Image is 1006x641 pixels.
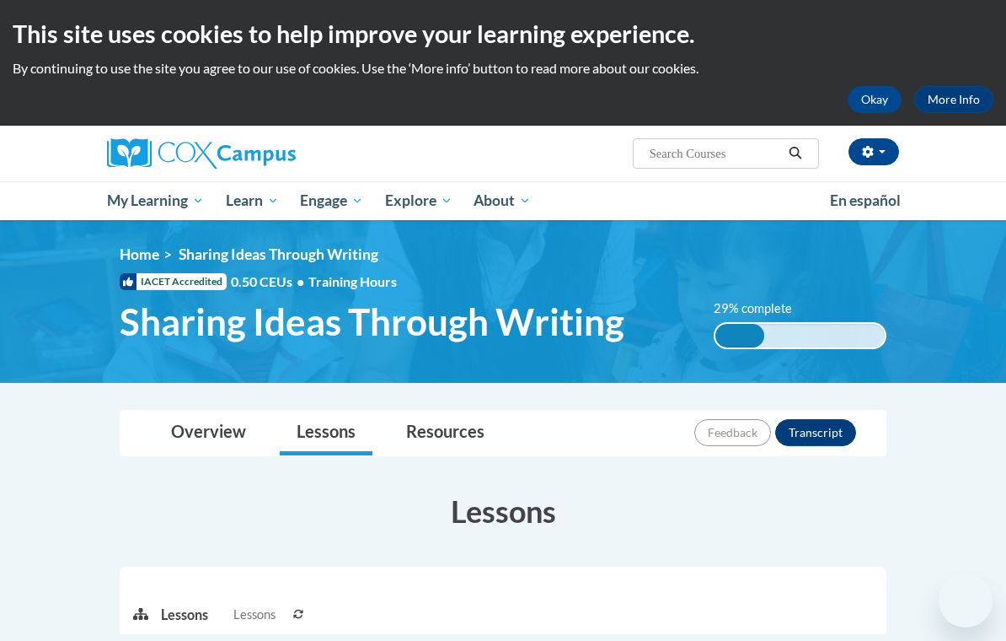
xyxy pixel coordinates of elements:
[289,181,374,220] a: Engage
[385,191,452,211] span: Explore
[233,606,276,624] span: Lessons
[120,245,159,263] a: Home
[179,245,378,263] span: Sharing Ideas Through Writing
[374,181,463,220] a: Explore
[107,138,354,169] a: Cox Campus
[848,86,902,113] button: Okay
[280,411,372,455] a: Lessons
[819,183,912,218] a: En español
[226,191,279,211] span: Learn
[161,606,208,624] p: Lessons
[775,419,856,446] button: Transcript
[154,411,263,455] a: Overview
[107,191,204,211] span: My Learning
[830,191,901,209] span: En español
[939,574,993,628] iframe: Button to launch messaging window
[13,17,993,51] h2: This site uses cookies to help improve your learning experience.
[648,143,783,164] input: Search Courses
[715,324,764,347] div: 29% complete
[94,181,912,220] div: Main menu
[13,59,993,78] p: By continuing to use the site you agree to our use of cookies. Use the ‘More info’ button to read...
[783,143,808,164] button: Search
[389,411,501,455] a: Resources
[120,273,227,290] span: IACET Accredited
[231,272,308,291] span: 0.50 CEUs
[914,86,993,113] a: More Info
[120,299,624,344] span: Sharing Ideas Through Writing
[297,273,304,289] span: •
[107,138,296,169] img: Cox Campus
[714,299,811,318] label: 29% complete
[474,191,531,211] span: About
[215,181,290,220] a: Learn
[300,191,363,211] span: Engage
[120,490,886,532] h3: Lessons
[848,138,899,165] button: Account Settings
[308,273,397,289] span: Training Hours
[694,419,771,446] button: Feedback
[96,181,215,220] a: My Learning
[463,181,543,220] a: About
